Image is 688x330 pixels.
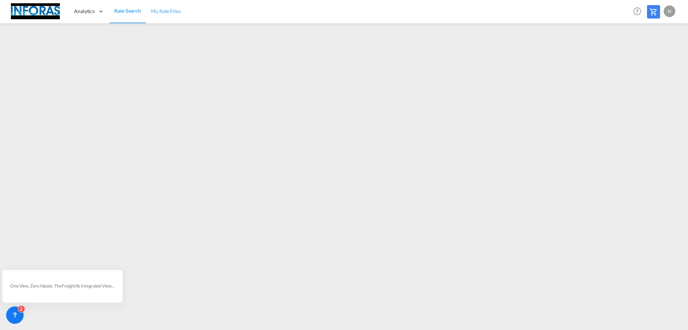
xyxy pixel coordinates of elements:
span: My Rate Files [151,8,181,14]
span: Analytics [74,8,95,15]
div: Help [631,5,647,18]
span: Rate Search [114,8,141,14]
div: N [664,5,675,17]
img: eff75c7098ee11eeb65dd1c63e392380.jpg [11,3,60,20]
span: Help [631,5,643,17]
